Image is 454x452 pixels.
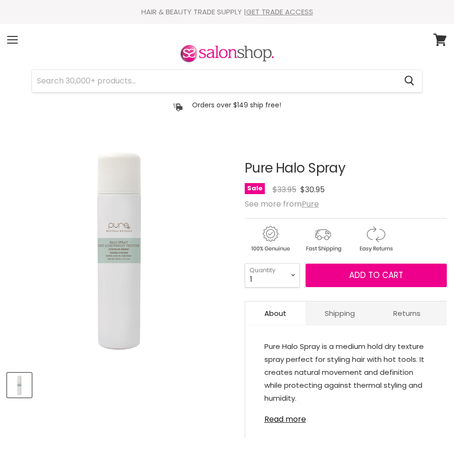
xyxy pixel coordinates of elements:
span: Add to cart [349,269,403,281]
button: Add to cart [306,264,447,288]
img: Pure Halo Spray [8,374,31,396]
img: shipping.gif [297,224,348,254]
a: GET TRADE ACCESS [246,7,313,17]
span: $30.95 [300,184,325,195]
a: Pure [302,198,319,209]
img: genuine.gif [245,224,295,254]
span: Sale [245,183,265,194]
p: Pure Halo Spray is a medium hold dry texture spray perfect for styling hair with hot tools. It cr... [264,340,428,406]
p: Product can be layered, styled and re-worked into perfection. Formula is invisible and lightweigh... [264,406,428,447]
img: returns.gif [350,224,401,254]
span: See more from [245,198,319,209]
input: Search [32,70,397,92]
form: Product [32,70,422,93]
select: Quantity [245,263,300,287]
div: Pure Halo Spray image. Click or Scroll to Zoom. [7,137,234,364]
div: Product thumbnails [6,370,235,397]
span: $33.95 [272,184,296,195]
a: Read more [264,409,428,424]
a: About [245,301,306,325]
button: Pure Halo Spray [7,373,32,397]
p: Orders over $149 ship free! [192,101,281,109]
button: Search [397,70,422,92]
a: Returns [374,301,440,325]
img: Pure Halo Spray [7,137,234,363]
a: Shipping [306,301,374,325]
h1: Pure Halo Spray [245,161,447,176]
